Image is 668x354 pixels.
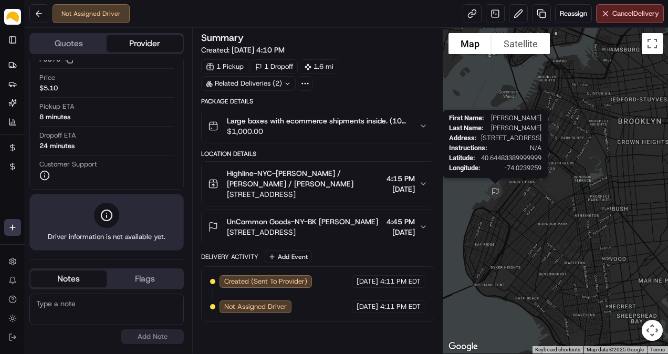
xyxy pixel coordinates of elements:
[387,184,415,194] span: [DATE]
[387,173,415,184] span: 4:15 PM
[479,154,541,162] span: 40.64483389999999
[488,124,541,132] span: [PERSON_NAME]
[300,59,338,74] div: 1.6 mi
[21,206,80,216] span: Knowledge Base
[39,131,76,140] span: Dropoff ETA
[232,45,285,55] span: [DATE] 4:10 PM
[89,207,97,215] div: 💻
[11,100,29,119] img: 1736555255976-a54dd68f-1ca7-489b-9aae-adbdc363a1c4
[11,10,32,31] img: Nash
[47,110,144,119] div: We're available if you need us!
[39,160,97,169] span: Customer Support
[4,4,21,29] button: Parsel
[11,41,191,58] p: Welcome 👋
[114,162,118,171] span: •
[596,4,664,23] button: CancelDelivery
[227,227,378,237] span: [STREET_ADDRESS]
[449,164,481,172] span: Longitude :
[201,97,434,106] div: Package Details
[201,150,434,158] div: Location Details
[11,136,70,144] div: Past conversations
[48,232,165,242] span: Driver information is not available yet.
[27,67,173,78] input: Clear
[227,216,378,227] span: UnCommon Goods-NY-BK [PERSON_NAME]
[107,270,183,287] button: Flags
[201,59,248,74] div: 1 Pickup
[224,277,307,286] span: Created (Sent To Provider)
[555,4,592,23] button: Reassign
[380,302,421,311] span: 4:11 PM EDT
[387,227,415,237] span: [DATE]
[642,320,663,341] button: Map camera controls
[612,9,659,18] span: Cancel Delivery
[202,162,433,206] button: Highline-NYC-[PERSON_NAME] / [PERSON_NAME] / [PERSON_NAME][STREET_ADDRESS]4:15 PM[DATE]
[485,164,541,172] span: -74.0239259
[449,154,475,162] span: Latitude :
[560,9,587,18] span: Reassign
[33,162,112,171] span: Wisdom [PERSON_NAME]
[30,35,107,52] button: Quotes
[4,9,21,25] img: Parsel
[449,124,484,132] span: Last Name :
[30,270,107,287] button: Notes
[449,114,484,122] span: First Name :
[448,33,492,54] button: Show street map
[481,134,541,142] span: [STREET_ADDRESS]
[99,206,169,216] span: API Documentation
[227,126,410,137] span: $1,000.00
[642,33,663,54] button: Toggle fullscreen view
[47,100,172,110] div: Start new chat
[11,152,27,173] img: Wisdom Oko
[587,347,644,352] span: Map data ©2025 Google
[11,207,19,215] div: 📗
[387,216,415,227] span: 4:45 PM
[535,346,580,353] button: Keyboard shortcuts
[449,144,487,152] span: Instructions :
[201,45,285,55] span: Created:
[21,163,29,171] img: 1736555255976-a54dd68f-1ca7-489b-9aae-adbdc363a1c4
[6,202,85,221] a: 📗Knowledge Base
[39,141,75,151] div: 24 minutes
[85,202,173,221] a: 💻API Documentation
[357,302,378,311] span: [DATE]
[227,116,410,126] span: Large boxes with ecommerce shipments inside. (106 smaller shipments)
[250,59,298,74] div: 1 Dropoff
[120,162,141,171] span: [DATE]
[446,340,481,353] a: Open this area in Google Maps (opens a new window)
[105,232,127,240] span: Pylon
[380,277,421,286] span: 4:11 PM EDT
[107,35,183,52] button: Provider
[227,168,382,189] span: Highline-NYC-[PERSON_NAME] / [PERSON_NAME] / [PERSON_NAME]
[202,109,433,143] button: Large boxes with ecommerce shipments inside. (106 smaller shipments)$1,000.00
[265,251,311,263] button: Add Event
[39,102,75,111] span: Pickup ETA
[74,231,127,240] a: Powered byPylon
[650,347,665,352] a: Terms (opens in new tab)
[39,84,58,93] span: $5.10
[201,253,258,261] div: Delivery Activity
[179,103,191,116] button: Start new chat
[202,210,433,244] button: UnCommon Goods-NY-BK [PERSON_NAME][STREET_ADDRESS]4:45 PM[DATE]
[224,302,287,311] span: Not Assigned Driver
[488,114,541,122] span: [PERSON_NAME]
[492,144,541,152] span: N/A
[22,100,41,119] img: 8571987876998_91fb9ceb93ad5c398215_72.jpg
[201,76,296,91] div: Related Deliveries (2)
[39,112,70,122] div: 8 minutes
[39,73,55,82] span: Price
[201,33,244,43] h3: Summary
[449,134,477,142] span: Address :
[227,189,382,200] span: [STREET_ADDRESS]
[357,277,378,286] span: [DATE]
[446,340,481,353] img: Google
[492,33,550,54] button: Show satellite imagery
[163,134,191,147] button: See all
